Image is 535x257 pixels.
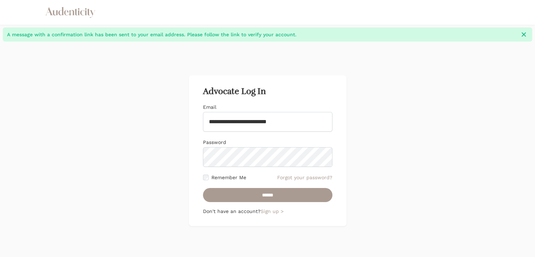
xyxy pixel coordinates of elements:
[203,208,332,215] p: Don't have an account?
[277,174,332,181] a: Forgot your password?
[203,139,226,145] label: Password
[203,87,332,96] h2: Advocate Log In
[203,104,216,110] label: Email
[7,31,516,38] span: A message with a confirmation link has been sent to your email address. Please follow the link to...
[261,208,284,214] a: Sign up >
[211,174,246,181] label: Remember Me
